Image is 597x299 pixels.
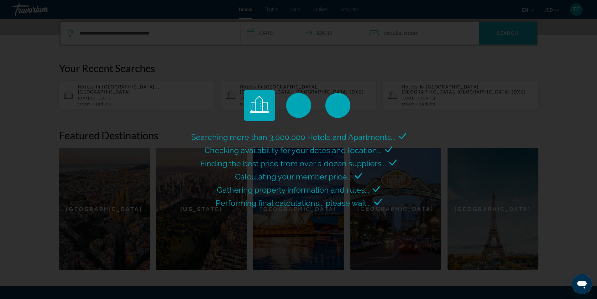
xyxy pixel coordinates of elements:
[217,185,369,195] span: Gathering property information and rules...
[205,146,382,155] span: Checking availability for your dates and location...
[200,159,386,168] span: Finding the best price from over a dozen suppliers...
[191,132,395,142] span: Searching more than 3,000,000 Hotels and Apartments...
[572,274,592,294] iframe: Button to launch messaging window
[235,172,352,181] span: Calculating your member price...
[216,198,371,208] span: Performing final calculations... please wait...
